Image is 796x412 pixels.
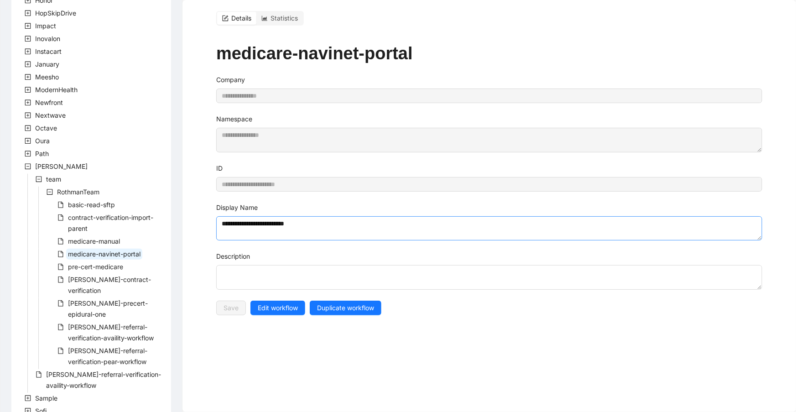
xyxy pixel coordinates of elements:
[66,261,125,272] span: pre-cert-medicare
[35,137,50,145] span: Oura
[33,123,59,134] span: Octave
[66,199,117,210] span: basic-read-sftp
[216,301,246,315] button: Save
[25,10,31,16] span: plus-square
[231,14,251,22] span: Details
[25,74,31,80] span: plus-square
[68,250,140,258] span: medicare-navinet-portal
[216,114,252,124] label: Namespace
[44,174,63,185] span: team
[33,161,89,172] span: Rothman
[35,99,63,106] span: Newfront
[57,276,64,283] span: file
[66,322,171,344] span: rothman-referral-verification-availity-workflow
[44,369,171,391] span: rothman-referral-verification-availity-workflow
[271,14,298,22] span: Statistics
[46,175,61,183] span: team
[250,301,305,315] button: Edit workflow
[33,59,61,70] span: January
[33,84,79,95] span: ModernHealth
[36,371,42,378] span: file
[68,276,151,294] span: [PERSON_NAME]-contract-verification
[68,201,115,209] span: basic-read-sftp
[25,61,31,68] span: plus-square
[35,394,57,402] span: Sample
[25,163,31,170] span: minus-square
[57,238,64,245] span: file
[25,125,31,131] span: plus-square
[57,202,64,208] span: file
[317,303,374,313] span: Duplicate workflow
[25,87,31,93] span: plus-square
[216,163,223,173] label: ID
[33,72,61,83] span: Meesho
[35,35,60,42] span: Inovalon
[25,151,31,157] span: plus-square
[57,264,64,270] span: file
[66,212,171,234] span: contract-verification-import-parent
[216,265,762,290] textarea: Description
[35,111,66,119] span: Nextwave
[35,60,59,68] span: January
[216,216,762,241] textarea: Display Name
[25,395,31,402] span: plus-square
[57,300,64,307] span: file
[33,21,58,31] span: Impact
[33,148,51,159] span: Path
[216,89,762,103] input: Company
[33,110,68,121] span: Nextwave
[57,251,64,257] span: file
[47,189,53,195] span: minus-square
[216,128,762,152] textarea: Namespace
[57,214,64,221] span: file
[35,9,76,17] span: HopSkipDrive
[216,203,258,213] label: Display Name
[33,33,62,44] span: Inovalon
[66,236,122,247] span: medicare-manual
[222,15,229,21] span: form
[33,136,52,146] span: Oura
[216,177,762,192] input: ID
[68,214,153,232] span: contract-verification-import-parent
[33,393,59,404] span: Sample
[33,46,63,57] span: Instacart
[57,348,64,354] span: file
[35,47,62,55] span: Instacart
[35,124,57,132] span: Octave
[25,48,31,55] span: plus-square
[25,99,31,106] span: plus-square
[25,36,31,42] span: plus-square
[216,75,245,85] label: Company
[310,301,381,315] button: Duplicate workflow
[57,324,64,330] span: file
[261,15,268,21] span: area-chart
[68,323,154,342] span: [PERSON_NAME]-referral-verification-availity-workflow
[33,8,78,19] span: HopSkipDrive
[68,263,123,271] span: pre-cert-medicare
[224,303,239,313] span: Save
[36,176,42,183] span: minus-square
[66,298,171,320] span: rothman-precert-epidural-one
[25,112,31,119] span: plus-square
[216,251,250,261] label: Description
[68,237,120,245] span: medicare-manual
[35,86,78,94] span: ModernHealth
[46,370,161,389] span: [PERSON_NAME]-referral-verification-availity-workflow
[55,187,101,198] span: RothmanTeam
[216,43,762,64] h1: medicare-navinet-portal
[66,249,142,260] span: medicare-navinet-portal
[66,274,171,296] span: rothman-contract-verification
[68,347,147,365] span: [PERSON_NAME]-referral-verification-pear-workflow
[35,22,56,30] span: Impact
[25,23,31,29] span: plus-square
[66,345,171,367] span: rothman-referral-verification-pear-workflow
[35,150,49,157] span: Path
[25,138,31,144] span: plus-square
[57,188,99,196] span: RothmanTeam
[35,73,59,81] span: Meesho
[258,303,298,313] span: Edit workflow
[35,162,88,170] span: [PERSON_NAME]
[33,97,65,108] span: Newfront
[68,299,148,318] span: [PERSON_NAME]-precert-epidural-one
